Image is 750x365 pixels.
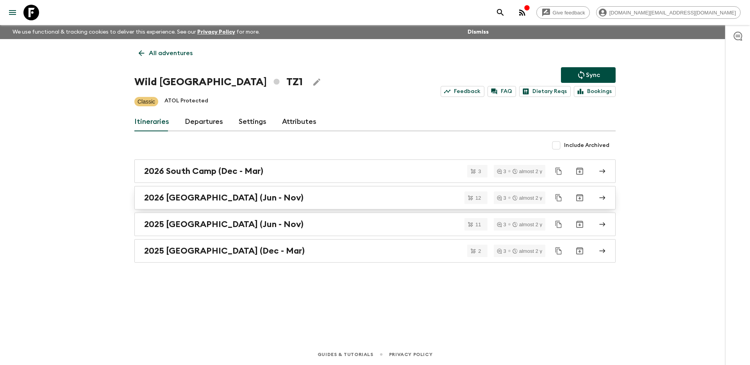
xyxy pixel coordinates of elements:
[134,239,616,263] a: 2025 [GEOGRAPHIC_DATA] (Dec - Mar)
[512,195,542,200] div: almost 2 y
[497,222,506,227] div: 3
[564,141,609,149] span: Include Archived
[309,74,325,90] button: Edit Adventure Title
[512,222,542,227] div: almost 2 y
[134,113,169,131] a: Itineraries
[9,25,263,39] p: We use functional & tracking cookies to deliver this experience. See our for more.
[512,169,542,174] div: almost 2 y
[134,159,616,183] a: 2026 South Camp (Dec - Mar)
[512,249,542,254] div: almost 2 y
[471,222,486,227] span: 11
[134,74,303,90] h1: Wild [GEOGRAPHIC_DATA] TZ1
[197,29,235,35] a: Privacy Policy
[552,191,566,205] button: Duplicate
[497,249,506,254] div: 3
[282,113,316,131] a: Attributes
[318,350,373,359] a: Guides & Tutorials
[5,5,20,20] button: menu
[134,45,197,61] a: All adventures
[487,86,516,97] a: FAQ
[144,219,304,229] h2: 2025 [GEOGRAPHIC_DATA] (Jun - Nov)
[574,86,616,97] a: Bookings
[134,213,616,236] a: 2025 [GEOGRAPHIC_DATA] (Jun - Nov)
[497,195,506,200] div: 3
[572,163,587,179] button: Archive
[497,169,506,174] div: 3
[144,166,263,176] h2: 2026 South Camp (Dec - Mar)
[471,195,486,200] span: 12
[473,169,486,174] span: 3
[586,70,600,80] p: Sync
[552,164,566,178] button: Duplicate
[466,27,491,38] button: Dismiss
[536,6,590,19] a: Give feedback
[493,5,508,20] button: search adventures
[561,67,616,83] button: Sync adventure departures to the booking engine
[239,113,266,131] a: Settings
[441,86,484,97] a: Feedback
[519,86,571,97] a: Dietary Reqs
[144,193,304,203] h2: 2026 [GEOGRAPHIC_DATA] (Jun - Nov)
[473,249,486,254] span: 2
[185,113,223,131] a: Departures
[572,190,587,206] button: Archive
[137,98,155,106] p: Classic
[149,48,193,58] p: All adventures
[164,97,208,106] p: ATOL Protected
[134,186,616,209] a: 2026 [GEOGRAPHIC_DATA] (Jun - Nov)
[144,246,305,256] h2: 2025 [GEOGRAPHIC_DATA] (Dec - Mar)
[552,244,566,258] button: Duplicate
[572,243,587,259] button: Archive
[596,6,741,19] div: [DOMAIN_NAME][EMAIL_ADDRESS][DOMAIN_NAME]
[572,216,587,232] button: Archive
[389,350,432,359] a: Privacy Policy
[552,217,566,231] button: Duplicate
[605,10,740,16] span: [DOMAIN_NAME][EMAIL_ADDRESS][DOMAIN_NAME]
[548,10,589,16] span: Give feedback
